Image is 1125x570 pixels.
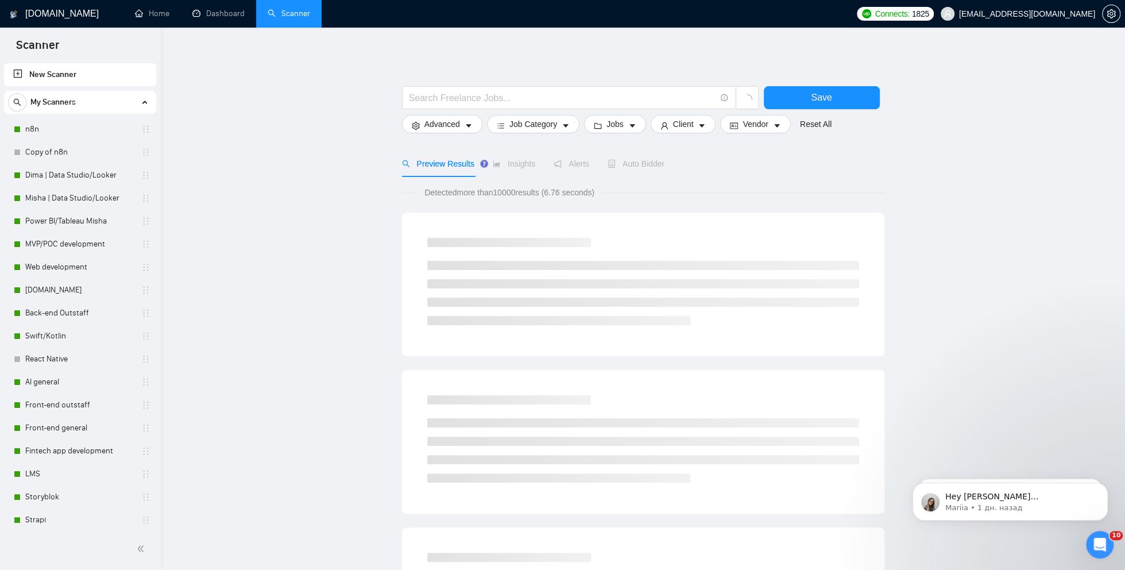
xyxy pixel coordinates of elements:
span: holder [141,355,150,364]
span: holder [141,515,150,525]
a: React Native [25,348,134,371]
a: AI general [25,371,134,394]
a: Web development [25,256,134,279]
span: setting [1103,9,1120,18]
span: holder [141,423,150,433]
div: Tooltip anchor [479,159,489,169]
span: bars [497,121,505,130]
span: user [944,10,952,18]
a: homeHome [135,9,169,18]
button: userClientcaret-down [651,115,716,133]
a: dashboardDashboard [192,9,245,18]
span: caret-down [562,121,570,130]
span: Detected more than 10000 results (6.76 seconds) [416,186,602,199]
span: caret-down [465,121,473,130]
button: settingAdvancedcaret-down [402,115,482,133]
span: idcard [730,121,738,130]
span: caret-down [628,121,636,130]
span: setting [412,121,420,130]
button: setting [1102,5,1120,23]
span: area-chart [493,160,501,168]
button: folderJobscaret-down [584,115,646,133]
a: Swift/Kotlin [25,325,134,348]
span: 10 [1109,531,1123,540]
a: n8n [25,118,134,141]
a: Back-end Outstaff [25,302,134,325]
a: Copy of n8n [25,141,134,164]
a: MVP/POC development [25,233,134,256]
iframe: Intercom notifications сообщение [895,459,1125,539]
span: Save [811,90,832,105]
span: holder [141,286,150,295]
li: New Scanner [4,63,156,86]
span: holder [141,492,150,502]
a: LMS [25,463,134,486]
span: holder [141,400,150,410]
input: Search Freelance Jobs... [409,91,716,105]
span: search [9,98,26,106]
button: search [8,93,26,111]
span: 1825 [912,7,929,20]
a: Power BI/Tableau Misha [25,210,134,233]
span: holder [141,332,150,341]
a: Fintech app development [25,440,134,463]
span: caret-down [698,121,706,130]
iframe: Intercom live chat [1086,531,1114,559]
span: holder [141,148,150,157]
span: holder [141,125,150,134]
img: logo [10,5,18,24]
span: double-left [137,543,148,554]
span: Job Category [509,118,557,130]
span: caret-down [773,121,781,130]
span: Auto Bidder [608,159,664,168]
span: Preview Results [402,159,474,168]
span: holder [141,446,150,456]
a: setting [1102,9,1120,18]
img: upwork-logo.png [862,9,871,18]
span: loading [742,94,752,105]
button: idcardVendorcaret-down [720,115,790,133]
span: holder [141,263,150,272]
span: Insights [493,159,535,168]
a: Dima | Data Studio/Looker [25,164,134,187]
a: Storyblok [25,486,134,509]
span: holder [141,240,150,249]
span: Client [673,118,694,130]
span: holder [141,469,150,479]
span: My Scanners [30,91,76,114]
span: holder [141,171,150,180]
span: Alerts [554,159,589,168]
a: Strapi [25,509,134,532]
span: Connects: [875,7,909,20]
span: Jobs [606,118,624,130]
span: folder [594,121,602,130]
span: user [660,121,668,130]
a: Front-end outstaff [25,394,134,417]
span: holder [141,194,150,203]
a: Front-end general [25,417,134,440]
a: New Scanner [13,63,147,86]
span: search [402,160,410,168]
span: notification [554,160,562,168]
a: searchScanner [268,9,310,18]
span: Scanner [7,37,68,61]
span: Advanced [424,118,460,130]
button: barsJob Categorycaret-down [487,115,579,133]
a: [DOMAIN_NAME] [25,279,134,302]
span: Vendor [743,118,768,130]
a: Reset All [800,118,832,130]
button: Save [764,86,880,109]
span: holder [141,309,150,318]
a: Misha | Data Studio/Looker [25,187,134,210]
span: robot [608,160,616,168]
span: info-circle [721,94,728,102]
span: holder [141,378,150,387]
span: holder [141,217,150,226]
